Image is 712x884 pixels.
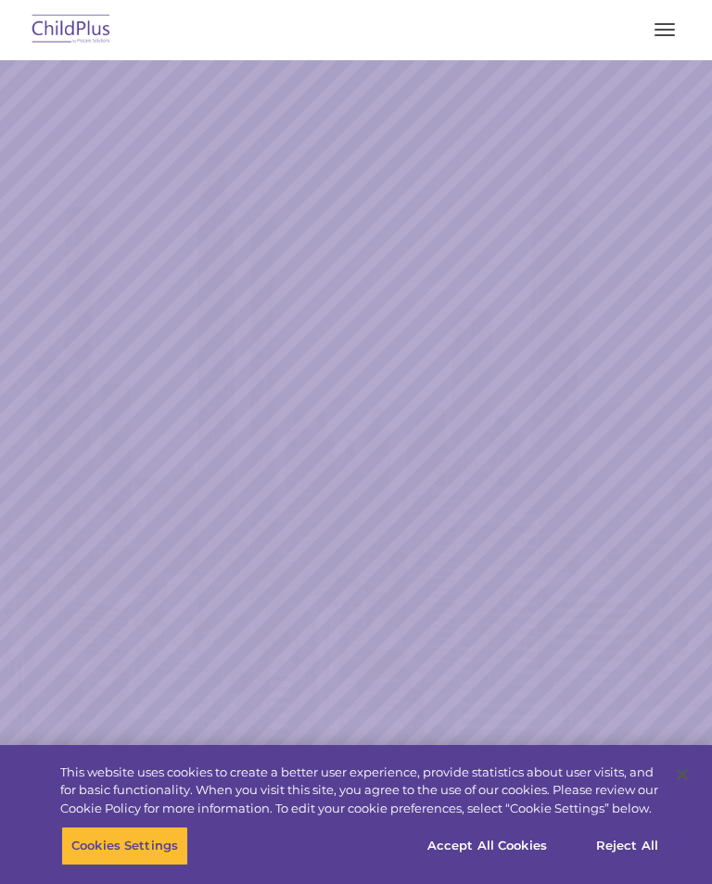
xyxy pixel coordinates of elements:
button: Cookies Settings [61,827,188,865]
a: Learn More [483,272,601,303]
button: Accept All Cookies [417,827,557,865]
img: ChildPlus by Procare Solutions [28,8,115,52]
div: This website uses cookies to create a better user experience, provide statistics about user visit... [60,764,662,818]
button: Reject All [569,827,685,865]
button: Close [662,754,703,795]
